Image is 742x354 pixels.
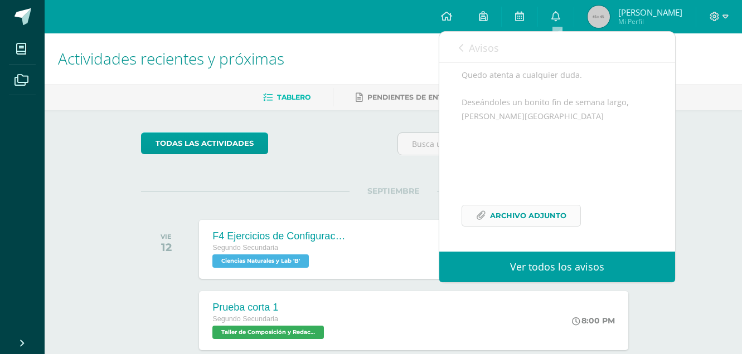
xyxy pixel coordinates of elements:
div: Prueba corta 1 [212,302,327,313]
input: Busca una actividad próxima aquí... [398,133,645,155]
div: 8:00 PM [572,316,615,326]
span: Actividades recientes y próximas [58,48,284,69]
span: [PERSON_NAME] [618,7,682,18]
span: Pendientes de entrega [367,93,463,101]
span: Segundo Secundaria [212,315,278,323]
span: Taller de Composición y Redacción 'B' [212,326,324,339]
a: Archivo Adjunto [462,205,581,227]
span: Ciencias Naturales y Lab 'B' [212,254,309,268]
a: todas las Actividades [141,132,268,154]
span: Archivo Adjunto [490,205,566,226]
a: Pendientes de entrega [356,88,463,106]
span: Mi Perfil [618,17,682,26]
img: 45x45 [588,6,610,28]
a: Tablero [263,88,311,106]
div: VIE [161,233,172,240]
div: 12 [161,240,172,254]
span: Avisos [469,41,499,55]
span: Tablero [277,93,311,101]
span: SEPTIEMBRE [350,186,437,196]
a: Ver todos los avisos [439,252,675,282]
span: Segundo Secundaria [212,244,278,252]
div: F4 Ejercicios de Configuración Electrónica. [212,230,346,242]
